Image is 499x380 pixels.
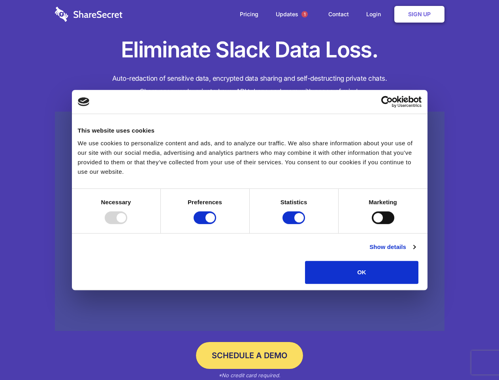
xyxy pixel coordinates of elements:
a: Login [358,2,393,27]
button: OK [305,261,418,284]
strong: Marketing [369,199,397,205]
strong: Necessary [101,199,131,205]
a: Schedule a Demo [196,342,303,369]
div: We use cookies to personalize content and ads, and to analyze our traffic. We also share informat... [78,139,422,177]
a: Usercentrics Cookiebot - opens in a new window [352,96,422,108]
div: This website uses cookies [78,126,422,135]
strong: Statistics [281,199,307,205]
img: logo-wordmark-white-trans-d4663122ce5f474addd5e946df7df03e33cb6a1c49d2221995e7729f52c070b2.svg [55,7,122,22]
strong: Preferences [188,199,222,205]
h1: Eliminate Slack Data Loss. [55,36,444,64]
a: Show details [369,242,415,252]
em: *No credit card required. [218,372,281,378]
img: logo [78,97,90,106]
a: Sign Up [394,6,444,23]
a: Pricing [232,2,266,27]
a: Contact [320,2,357,27]
a: Wistia video thumbnail [55,112,444,331]
h4: Auto-redaction of sensitive data, encrypted data sharing and self-destructing private chats. Shar... [55,72,444,98]
span: 1 [301,11,308,17]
